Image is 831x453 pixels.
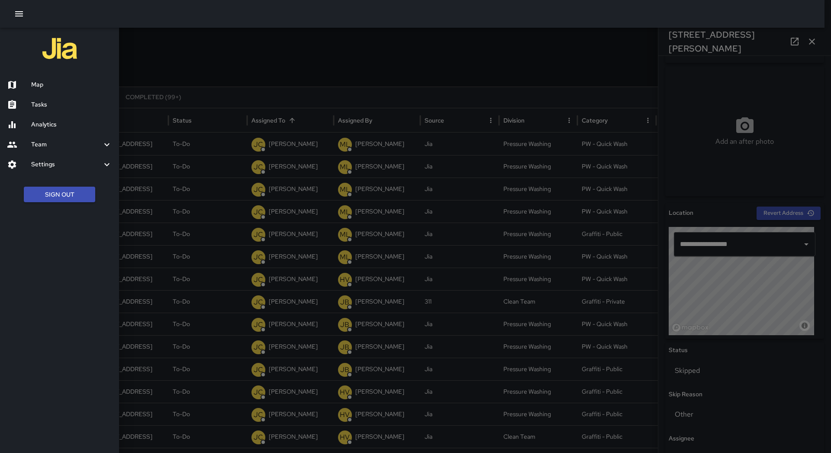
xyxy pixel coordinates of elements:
[31,160,102,169] h6: Settings
[31,120,112,129] h6: Analytics
[31,140,102,149] h6: Team
[31,80,112,90] h6: Map
[24,187,95,203] button: Sign Out
[42,31,77,66] img: jia-logo
[31,100,112,110] h6: Tasks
